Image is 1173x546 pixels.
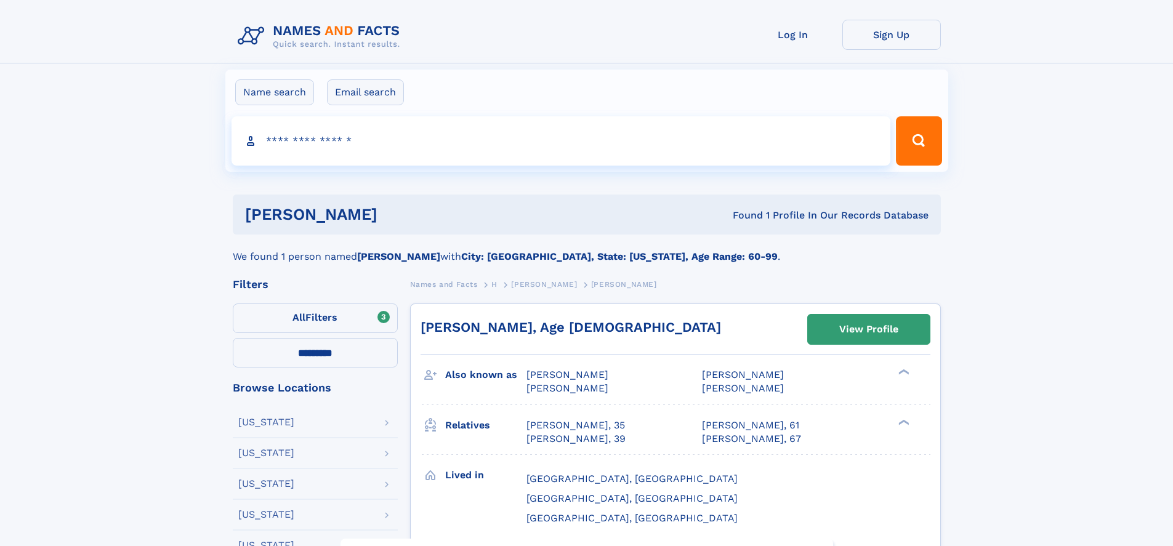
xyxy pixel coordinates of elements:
[410,276,478,292] a: Names and Facts
[839,315,898,343] div: View Profile
[526,369,608,380] span: [PERSON_NAME]
[526,492,738,504] span: [GEOGRAPHIC_DATA], [GEOGRAPHIC_DATA]
[511,280,577,289] span: [PERSON_NAME]
[591,280,657,289] span: [PERSON_NAME]
[238,479,294,489] div: [US_STATE]
[526,473,738,484] span: [GEOGRAPHIC_DATA], [GEOGRAPHIC_DATA]
[744,20,842,50] a: Log In
[238,510,294,520] div: [US_STATE]
[292,311,305,323] span: All
[245,207,555,222] h1: [PERSON_NAME]
[702,369,784,380] span: [PERSON_NAME]
[895,368,910,376] div: ❯
[895,418,910,426] div: ❯
[702,419,799,432] a: [PERSON_NAME], 61
[702,382,784,394] span: [PERSON_NAME]
[526,432,626,446] a: [PERSON_NAME], 39
[238,417,294,427] div: [US_STATE]
[511,276,577,292] a: [PERSON_NAME]
[233,303,398,333] label: Filters
[445,364,526,385] h3: Also known as
[232,116,891,166] input: search input
[555,209,929,222] div: Found 1 Profile In Our Records Database
[445,415,526,436] h3: Relatives
[445,465,526,486] h3: Lived in
[842,20,941,50] a: Sign Up
[233,235,941,264] div: We found 1 person named with .
[421,319,721,335] a: [PERSON_NAME], Age [DEMOGRAPHIC_DATA]
[808,315,930,344] a: View Profile
[526,382,608,394] span: [PERSON_NAME]
[233,382,398,393] div: Browse Locations
[702,432,801,446] a: [PERSON_NAME], 67
[235,79,314,105] label: Name search
[327,79,404,105] label: Email search
[526,512,738,524] span: [GEOGRAPHIC_DATA], [GEOGRAPHIC_DATA]
[896,116,941,166] button: Search Button
[491,276,498,292] a: H
[233,279,398,290] div: Filters
[461,251,778,262] b: City: [GEOGRAPHIC_DATA], State: [US_STATE], Age Range: 60-99
[526,419,625,432] a: [PERSON_NAME], 35
[238,448,294,458] div: [US_STATE]
[491,280,498,289] span: H
[233,20,410,53] img: Logo Names and Facts
[357,251,440,262] b: [PERSON_NAME]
